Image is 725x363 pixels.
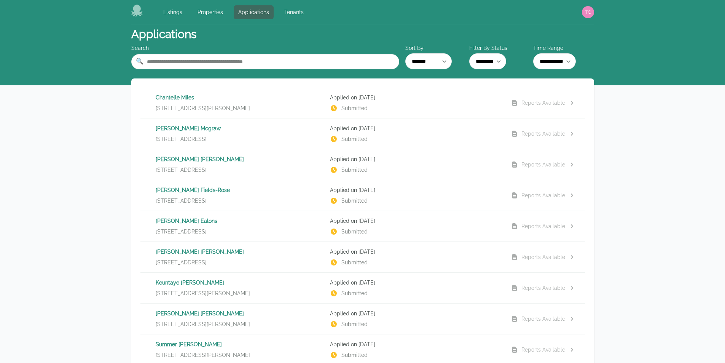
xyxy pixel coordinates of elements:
div: Search [131,44,399,52]
p: [PERSON_NAME] [PERSON_NAME] [156,155,324,163]
span: [STREET_ADDRESS] [156,135,207,143]
a: [PERSON_NAME] Mcgraw[STREET_ADDRESS]Applied on [DATE]SubmittedReports Available [140,118,585,149]
div: Reports Available [521,346,565,353]
label: Time Range [533,44,594,52]
p: [PERSON_NAME] [PERSON_NAME] [156,248,324,256]
span: [STREET_ADDRESS][PERSON_NAME] [156,104,250,112]
a: Keuntaye [PERSON_NAME][STREET_ADDRESS][PERSON_NAME]Applied on [DATE]SubmittedReports Available [140,273,585,303]
p: [PERSON_NAME] [PERSON_NAME] [156,310,324,317]
p: Applied on [330,279,499,286]
p: Applied on [330,310,499,317]
p: Applied on [330,186,499,194]
span: [STREET_ADDRESS] [156,197,207,205]
span: [STREET_ADDRESS][PERSON_NAME] [156,289,250,297]
p: Submitted [330,197,499,205]
p: Submitted [330,135,499,143]
label: Filter By Status [469,44,530,52]
a: Chantelle Miles[STREET_ADDRESS][PERSON_NAME]Applied on [DATE]SubmittedReports Available [140,88,585,118]
div: Reports Available [521,253,565,261]
p: Submitted [330,351,499,359]
p: Submitted [330,104,499,112]
a: Applications [234,5,274,19]
p: Submitted [330,259,499,266]
time: [DATE] [359,341,375,347]
p: [PERSON_NAME] Ealons [156,217,324,225]
label: Sort By [405,44,466,52]
p: Submitted [330,289,499,297]
p: Keuntaye [PERSON_NAME] [156,279,324,286]
span: [STREET_ADDRESS] [156,259,207,266]
a: Properties [193,5,228,19]
p: Applied on [330,155,499,163]
a: [PERSON_NAME] [PERSON_NAME][STREET_ADDRESS]Applied on [DATE]SubmittedReports Available [140,242,585,272]
time: [DATE] [359,280,375,286]
a: Listings [159,5,187,19]
time: [DATE] [359,249,375,255]
div: Reports Available [521,315,565,323]
time: [DATE] [359,310,375,317]
p: Submitted [330,320,499,328]
p: Submitted [330,228,499,235]
p: Summer [PERSON_NAME] [156,341,324,348]
p: Chantelle Miles [156,94,324,101]
span: [STREET_ADDRESS][PERSON_NAME] [156,351,250,359]
p: Applied on [330,217,499,225]
a: [PERSON_NAME] Fields-Rose[STREET_ADDRESS]Applied on [DATE]SubmittedReports Available [140,180,585,211]
p: Applied on [330,341,499,348]
span: [STREET_ADDRESS][PERSON_NAME] [156,320,250,328]
div: Reports Available [521,284,565,292]
a: [PERSON_NAME] [PERSON_NAME][STREET_ADDRESS]Applied on [DATE]SubmittedReports Available [140,149,585,180]
span: [STREET_ADDRESS] [156,166,207,174]
p: Applied on [330,94,499,101]
div: Reports Available [521,161,565,168]
p: Submitted [330,166,499,174]
p: [PERSON_NAME] Fields-Rose [156,186,324,194]
span: [STREET_ADDRESS] [156,228,207,235]
div: Reports Available [521,130,565,138]
time: [DATE] [359,218,375,224]
time: [DATE] [359,94,375,101]
a: Tenants [280,5,308,19]
time: [DATE] [359,187,375,193]
div: Reports Available [521,222,565,230]
p: Applied on [330,125,499,132]
time: [DATE] [359,156,375,162]
time: [DATE] [359,125,375,131]
p: [PERSON_NAME] Mcgraw [156,125,324,132]
div: Reports Available [521,99,565,107]
h1: Applications [131,27,196,41]
div: Reports Available [521,192,565,199]
a: [PERSON_NAME] [PERSON_NAME][STREET_ADDRESS][PERSON_NAME]Applied on [DATE]SubmittedReports Available [140,304,585,334]
p: Applied on [330,248,499,256]
a: [PERSON_NAME] Ealons[STREET_ADDRESS]Applied on [DATE]SubmittedReports Available [140,211,585,241]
